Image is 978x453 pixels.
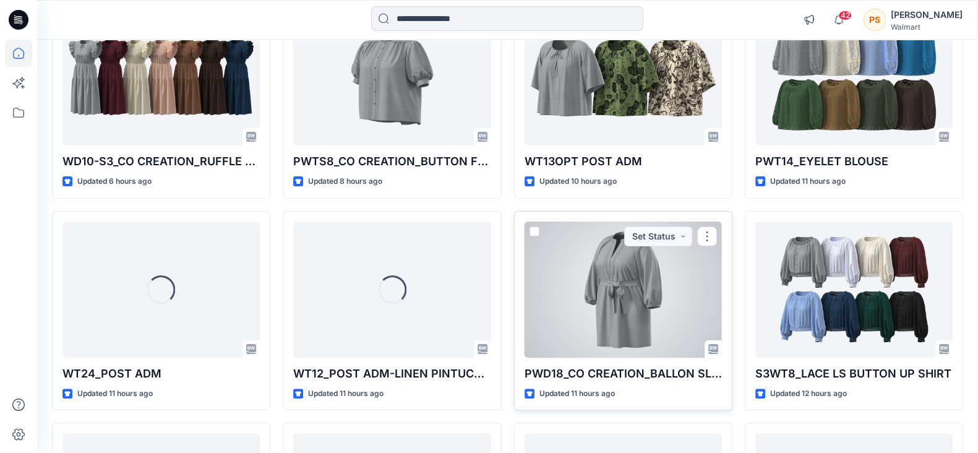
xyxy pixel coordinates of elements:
[62,365,260,382] p: WT24_POST ADM
[755,153,953,170] p: PWT14_EYELET BLOUSE
[770,175,846,188] p: Updated 11 hours ago
[62,153,260,170] p: WD10-S3_CO CREATION_RUFFLE TIERED MIDI DRESS
[891,7,963,22] div: [PERSON_NAME]
[77,387,153,400] p: Updated 11 hours ago
[838,11,852,20] span: 42
[293,153,491,170] p: PWTS8_CO CREATION_BUTTON FRONT BLOUSE
[525,365,722,382] p: PWD18_CO CREATION_BALLON SLEEVE TUNIC DRESS
[77,175,152,188] p: Updated 6 hours ago
[539,175,617,188] p: Updated 10 hours ago
[62,9,260,145] a: WD10-S3_CO CREATION_RUFFLE TIERED MIDI DRESS
[525,9,722,145] a: WT13OPT POST ADM
[770,387,847,400] p: Updated 12 hours ago
[755,9,953,145] a: PWT14_EYELET BLOUSE
[864,9,886,31] div: PS
[539,387,615,400] p: Updated 11 hours ago
[308,387,384,400] p: Updated 11 hours ago
[525,153,722,170] p: WT13OPT POST ADM
[293,9,491,145] a: PWTS8_CO CREATION_BUTTON FRONT BLOUSE
[525,222,722,358] a: PWD18_CO CREATION_BALLON SLEEVE TUNIC DRESS
[891,22,963,32] div: Walmart
[293,365,491,382] p: WT12_POST ADM-LINEN PINTUCK TOP
[755,365,953,382] p: S3WT8_LACE LS BUTTON UP SHIRT
[308,175,382,188] p: Updated 8 hours ago
[755,222,953,358] a: S3WT8_LACE LS BUTTON UP SHIRT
